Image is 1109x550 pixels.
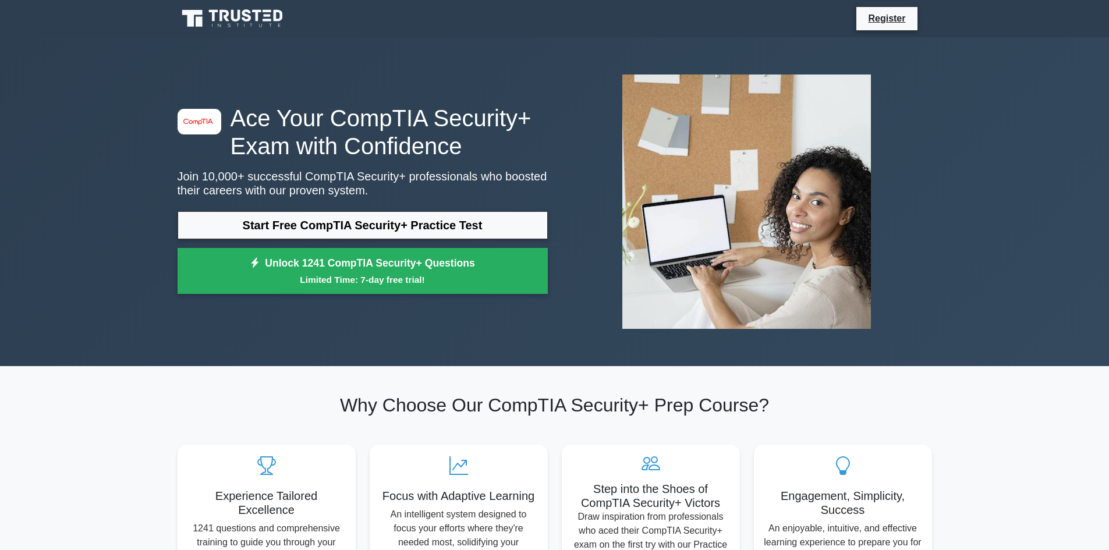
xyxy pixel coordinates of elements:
[178,169,548,197] p: Join 10,000+ successful CompTIA Security+ professionals who boosted their careers with our proven...
[178,104,548,160] h1: Ace Your CompTIA Security+ Exam with Confidence
[178,211,548,239] a: Start Free CompTIA Security+ Practice Test
[861,11,912,26] a: Register
[192,273,533,286] small: Limited Time: 7-day free trial!
[379,489,538,503] h5: Focus with Adaptive Learning
[178,248,548,294] a: Unlock 1241 CompTIA Security+ QuestionsLimited Time: 7-day free trial!
[187,489,346,517] h5: Experience Tailored Excellence
[763,489,923,517] h5: Engagement, Simplicity, Success
[571,482,731,510] h5: Step into the Shoes of CompTIA Security+ Victors
[178,394,932,416] h2: Why Choose Our CompTIA Security+ Prep Course?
